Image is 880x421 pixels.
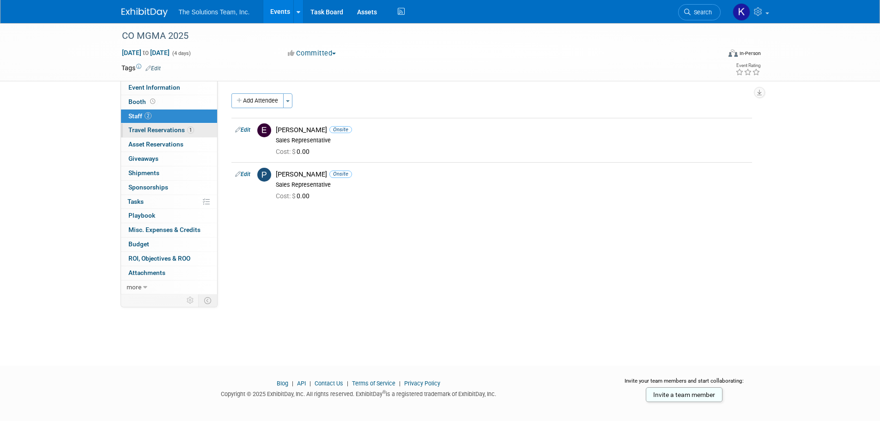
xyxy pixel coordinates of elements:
img: Kaelon Harris [733,3,750,21]
span: Playbook [128,212,155,219]
a: Budget [121,238,217,251]
span: more [127,283,141,291]
div: In-Person [739,50,761,57]
span: Search [691,9,712,16]
span: The Solutions Team, Inc. [179,8,250,16]
img: P.jpg [257,168,271,182]
img: ExhibitDay [121,8,168,17]
span: Sponsorships [128,183,168,191]
a: Giveaways [121,152,217,166]
span: to [141,49,150,56]
a: Shipments [121,166,217,180]
span: Onsite [329,126,352,133]
span: Event Information [128,84,180,91]
a: API [297,380,306,387]
div: Invite your team members and start collaborating: [610,377,759,391]
div: Event Format [666,48,761,62]
a: Misc. Expenses & Credits [121,223,217,237]
span: Booth not reserved yet [148,98,157,105]
a: Blog [277,380,288,387]
span: ROI, Objectives & ROO [128,255,190,262]
a: Sponsorships [121,181,217,195]
a: Travel Reservations1 [121,123,217,137]
td: Tags [121,63,161,73]
div: Sales Representative [276,181,748,189]
span: Cost: $ [276,148,297,155]
span: (4 days) [171,50,191,56]
img: E.jpg [257,123,271,137]
a: Edit [235,171,250,177]
span: Budget [128,240,149,248]
sup: ® [382,390,386,395]
a: Contact Us [315,380,343,387]
div: [PERSON_NAME] [276,170,748,179]
a: Booth [121,95,217,109]
span: 2 [145,112,152,119]
a: Invite a team member [646,387,722,402]
span: Travel Reservations [128,126,194,134]
span: Onsite [329,171,352,177]
span: | [345,380,351,387]
a: Playbook [121,209,217,223]
a: Staff2 [121,110,217,123]
button: Add Attendee [231,93,284,108]
a: Edit [146,65,161,72]
div: Sales Representative [276,137,748,144]
div: Event Rating [735,63,760,68]
img: Format-Inperson.png [728,49,738,57]
span: 0.00 [276,192,313,200]
a: ROI, Objectives & ROO [121,252,217,266]
a: more [121,281,217,294]
span: Attachments [128,269,165,276]
a: Terms of Service [352,380,395,387]
a: Asset Reservations [121,138,217,152]
a: Event Information [121,81,217,95]
span: | [307,380,313,387]
td: Personalize Event Tab Strip [182,294,199,306]
a: Attachments [121,266,217,280]
span: Shipments [128,169,159,177]
span: | [290,380,296,387]
span: Misc. Expenses & Credits [128,226,200,233]
span: Asset Reservations [128,140,183,148]
div: CO MGMA 2025 [119,28,707,44]
a: Tasks [121,195,217,209]
span: | [397,380,403,387]
span: 1 [187,127,194,134]
td: Toggle Event Tabs [198,294,217,306]
span: Booth [128,98,157,105]
div: Copyright © 2025 ExhibitDay, Inc. All rights reserved. ExhibitDay is a registered trademark of Ex... [121,388,596,398]
span: [DATE] [DATE] [121,49,170,57]
span: Staff [128,112,152,120]
a: Privacy Policy [404,380,440,387]
button: Committed [285,49,340,58]
span: 0.00 [276,148,313,155]
div: [PERSON_NAME] [276,126,748,134]
span: Cost: $ [276,192,297,200]
span: Tasks [127,198,144,205]
a: Search [678,4,721,20]
span: Giveaways [128,155,158,162]
a: Edit [235,127,250,133]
